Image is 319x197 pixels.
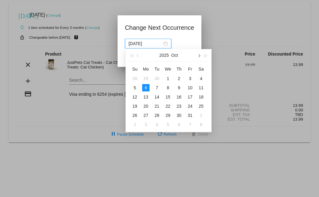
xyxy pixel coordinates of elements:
div: 31 [186,112,194,119]
div: 20 [142,102,150,110]
td: 9/29/2025 [140,74,151,83]
div: 7 [153,84,161,91]
td: 10/4/2025 [196,74,207,83]
td: 11/5/2025 [162,120,173,129]
div: 8 [164,84,172,91]
td: 11/2/2025 [129,120,140,129]
td: 10/31/2025 [185,111,196,120]
td: 11/7/2025 [185,120,196,129]
td: 10/5/2025 [129,83,140,92]
td: 11/3/2025 [140,120,151,129]
div: 22 [164,102,172,110]
div: 17 [186,93,194,101]
td: 10/8/2025 [162,83,173,92]
td: 11/8/2025 [196,120,207,129]
td: 10/6/2025 [140,83,151,92]
th: Sun [129,64,140,74]
div: 21 [153,102,161,110]
td: 10/16/2025 [173,92,185,102]
th: Fri [185,64,196,74]
td: 10/18/2025 [196,92,207,102]
div: 28 [131,75,138,82]
td: 10/22/2025 [162,102,173,111]
td: 9/30/2025 [151,74,162,83]
td: 11/4/2025 [151,120,162,129]
td: 10/10/2025 [185,83,196,92]
button: Next month (PageDown) [195,49,202,61]
div: 3 [142,121,150,128]
div: 5 [131,84,138,91]
td: 11/1/2025 [196,111,207,120]
td: 10/30/2025 [173,111,185,120]
div: 18 [197,93,205,101]
td: 10/1/2025 [162,74,173,83]
div: 4 [153,121,161,128]
div: 5 [164,121,172,128]
th: Wed [162,64,173,74]
div: 19 [131,102,138,110]
button: Next year (Control + right) [202,49,209,61]
td: 10/3/2025 [185,74,196,83]
div: 6 [142,84,150,91]
td: 10/17/2025 [185,92,196,102]
td: 10/14/2025 [151,92,162,102]
div: 30 [153,75,161,82]
div: 30 [175,112,183,119]
td: 10/23/2025 [173,102,185,111]
td: 10/19/2025 [129,102,140,111]
div: 6 [175,121,183,128]
div: 24 [186,102,194,110]
h1: Change Next Occurrence [125,23,194,33]
input: Select date [129,40,162,47]
td: 10/15/2025 [162,92,173,102]
div: 29 [142,75,150,82]
td: 10/26/2025 [129,111,140,120]
div: 16 [175,93,183,101]
td: 9/28/2025 [129,74,140,83]
div: 14 [153,93,161,101]
td: 10/12/2025 [129,92,140,102]
div: 3 [186,75,194,82]
td: 10/20/2025 [140,102,151,111]
td: 10/7/2025 [151,83,162,92]
button: 2025 [159,49,169,61]
div: 23 [175,102,183,110]
button: Oct [171,49,178,61]
button: Update [125,52,152,63]
div: 7 [186,121,194,128]
div: 27 [142,112,150,119]
div: 1 [197,112,205,119]
td: 10/9/2025 [173,83,185,92]
td: 10/29/2025 [162,111,173,120]
div: 2 [175,75,183,82]
div: 10 [186,84,194,91]
div: 12 [131,93,138,101]
div: 13 [142,93,150,101]
div: 4 [197,75,205,82]
div: 15 [164,93,172,101]
div: 28 [153,112,161,119]
div: 9 [175,84,183,91]
td: 10/11/2025 [196,83,207,92]
div: 1 [164,75,172,82]
button: Previous month (PageUp) [135,49,142,61]
td: 10/24/2025 [185,102,196,111]
div: 29 [164,112,172,119]
div: 25 [197,102,205,110]
td: 10/28/2025 [151,111,162,120]
th: Thu [173,64,185,74]
div: 2 [131,121,138,128]
th: Sat [196,64,207,74]
td: 10/13/2025 [140,92,151,102]
button: Last year (Control + left) [128,49,135,61]
th: Tue [151,64,162,74]
td: 10/2/2025 [173,74,185,83]
div: 8 [197,121,205,128]
th: Mon [140,64,151,74]
div: 11 [197,84,205,91]
td: 10/27/2025 [140,111,151,120]
td: 10/25/2025 [196,102,207,111]
div: 26 [131,112,138,119]
td: 10/21/2025 [151,102,162,111]
td: 11/6/2025 [173,120,185,129]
